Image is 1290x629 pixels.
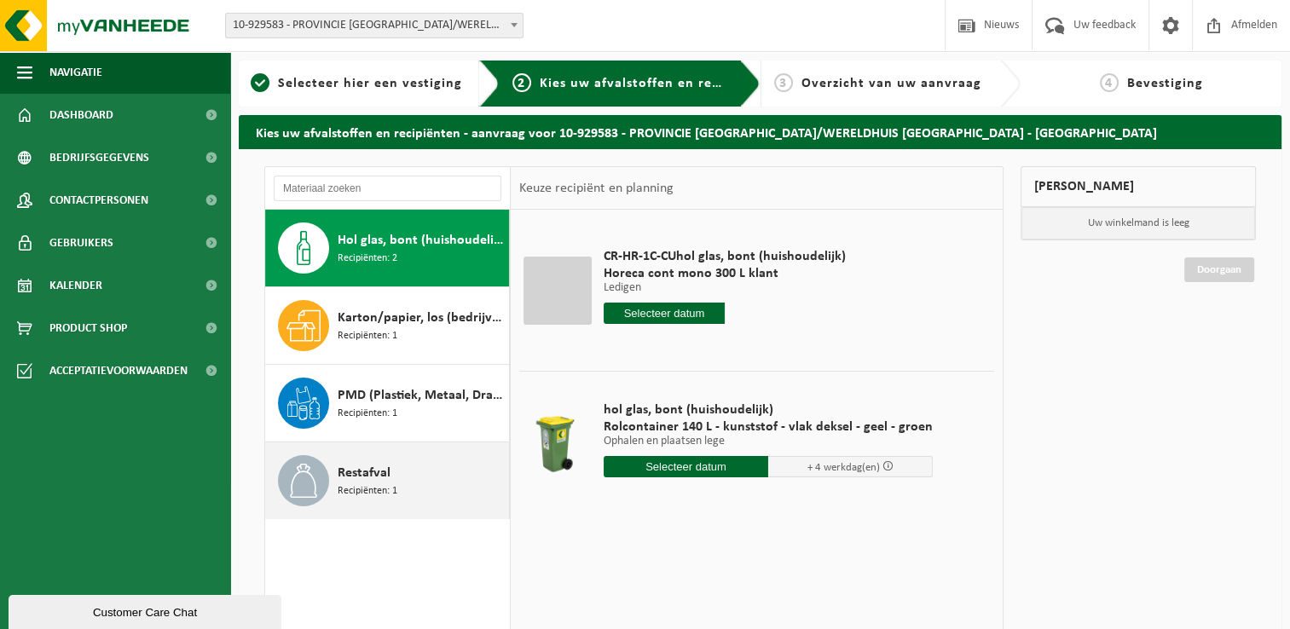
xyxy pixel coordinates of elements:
[604,436,933,447] p: Ophalen en plaatsen lege
[49,136,149,179] span: Bedrijfsgegevens
[49,307,127,349] span: Product Shop
[604,303,725,324] input: Selecteer datum
[1184,257,1254,282] a: Doorgaan
[265,287,510,365] button: Karton/papier, los (bedrijven) Recipiënten: 1
[338,251,397,267] span: Recipiënten: 2
[49,264,102,307] span: Kalender
[226,14,523,38] span: 10-929583 - PROVINCIE WEST-VLAANDEREN/WERELDHUIS WEST-VLAANDEREN - ROESELARE
[247,73,466,94] a: 1Selecteer hier een vestiging
[338,406,397,422] span: Recipiënten: 1
[9,591,285,629] iframe: chat widget
[225,13,524,38] span: 10-929583 - PROVINCIE WEST-VLAANDEREN/WERELDHUIS WEST-VLAANDEREN - ROESELARE
[512,73,531,92] span: 2
[49,222,113,264] span: Gebruikers
[604,265,846,282] span: Horeca cont mono 300 L klant
[604,401,933,418] span: hol glas, bont (huishoudelijk)
[265,210,510,287] button: Hol glas, bont (huishoudelijk) Recipiënten: 2
[338,385,505,406] span: PMD (Plastiek, Metaal, Drankkartons) (bedrijven)
[604,418,933,436] span: Rolcontainer 140 L - kunststof - vlak deksel - geel - groen
[604,456,768,477] input: Selecteer datum
[511,167,681,210] div: Keuze recipiënt en planning
[49,51,102,94] span: Navigatie
[604,248,846,265] span: CR-HR-1C-CUhol glas, bont (huishoudelijk)
[49,349,188,392] span: Acceptatievoorwaarden
[338,308,505,328] span: Karton/papier, los (bedrijven)
[774,73,793,92] span: 3
[338,328,397,344] span: Recipiënten: 1
[1127,77,1203,90] span: Bevestiging
[274,176,501,201] input: Materiaal zoeken
[338,463,390,483] span: Restafval
[1021,166,1256,207] div: [PERSON_NAME]
[239,115,1281,148] h2: Kies uw afvalstoffen en recipiënten - aanvraag voor 10-929583 - PROVINCIE [GEOGRAPHIC_DATA]/WEREL...
[49,179,148,222] span: Contactpersonen
[604,282,846,294] p: Ledigen
[540,77,774,90] span: Kies uw afvalstoffen en recipiënten
[338,483,397,499] span: Recipiënten: 1
[49,94,113,136] span: Dashboard
[1100,73,1119,92] span: 4
[251,73,269,92] span: 1
[801,77,981,90] span: Overzicht van uw aanvraag
[1021,207,1255,239] p: Uw winkelmand is leeg
[265,365,510,442] button: PMD (Plastiek, Metaal, Drankkartons) (bedrijven) Recipiënten: 1
[338,230,505,251] span: Hol glas, bont (huishoudelijk)
[807,462,879,473] span: + 4 werkdag(en)
[278,77,462,90] span: Selecteer hier een vestiging
[265,442,510,519] button: Restafval Recipiënten: 1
